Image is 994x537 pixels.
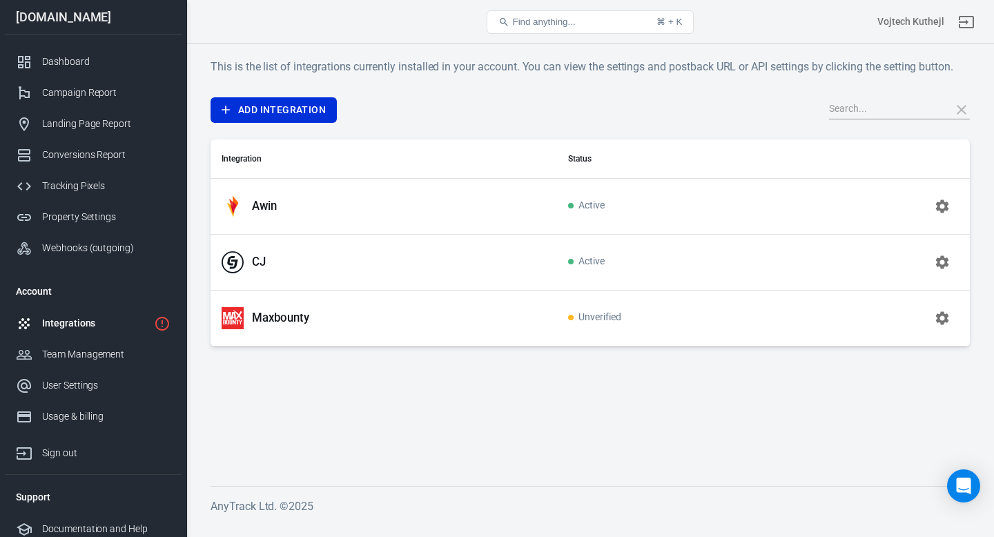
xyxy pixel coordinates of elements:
div: Documentation and Help [42,522,170,536]
li: Support [5,480,182,514]
h6: AnyTrack Ltd. © 2025 [211,498,970,515]
a: Tracking Pixels [5,170,182,202]
div: ⌘ + K [656,17,682,27]
span: Active [568,200,605,212]
div: Usage & billing [42,409,170,424]
th: Integration [211,139,557,179]
span: Active [568,256,605,268]
a: Sign out [5,432,182,469]
img: Maxbounty [222,307,244,329]
a: Conversions Report [5,139,182,170]
img: CJ [222,251,244,273]
div: Webhooks (outgoing) [42,241,170,255]
span: Unverified [568,312,621,324]
a: Property Settings [5,202,182,233]
div: Conversions Report [42,148,170,162]
a: User Settings [5,370,182,401]
th: Status [557,139,795,179]
h6: This is the list of integrations currently installed in your account. You can view the settings a... [211,58,970,75]
a: Webhooks (outgoing) [5,233,182,264]
button: Find anything...⌘ + K [487,10,694,34]
div: Integrations [42,316,148,331]
li: Account [5,275,182,308]
a: Integrations [5,308,182,339]
a: Team Management [5,339,182,370]
div: Campaign Report [42,86,170,100]
a: Usage & billing [5,401,182,432]
div: Dashboard [42,55,170,69]
a: Landing Page Report [5,108,182,139]
svg: 1 networks not verified yet [154,315,170,332]
span: Find anything... [512,17,575,27]
div: Tracking Pixels [42,179,170,193]
p: Maxbounty [252,311,309,325]
div: Account id: xaWMdHFr [877,14,944,29]
div: [DOMAIN_NAME] [5,11,182,23]
input: Search... [829,101,939,119]
a: Sign out [950,6,983,39]
p: CJ [252,255,266,269]
div: Open Intercom Messenger [947,469,980,502]
div: Team Management [42,347,170,362]
a: Dashboard [5,46,182,77]
div: Property Settings [42,210,170,224]
div: User Settings [42,378,170,393]
div: Landing Page Report [42,117,170,131]
div: Sign out [42,446,170,460]
a: Campaign Report [5,77,182,108]
img: Awin [222,195,244,217]
a: Add Integration [211,97,337,123]
p: Awin [252,199,277,213]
